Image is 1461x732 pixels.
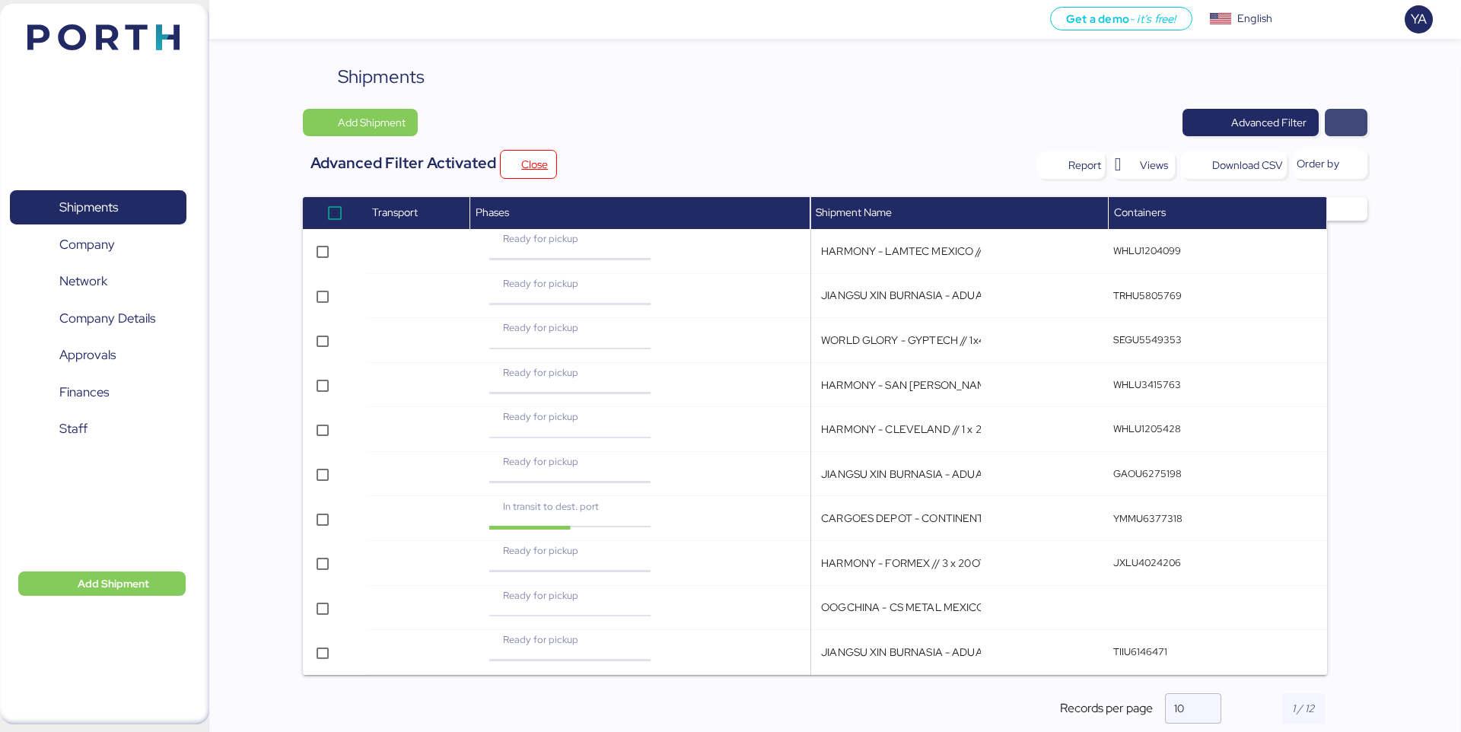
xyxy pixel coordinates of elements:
[500,150,557,179] button: Close
[1113,333,1182,346] q-button: SEGU5549353
[1237,11,1272,27] div: English
[503,277,578,290] span: Ready for pickup
[1282,693,1325,724] input: 1 / 12
[338,63,425,91] div: Shipments
[1111,151,1175,179] button: Views
[503,366,578,379] span: Ready for pickup
[59,381,109,403] span: Finances
[59,234,115,256] span: Company
[1037,151,1105,179] button: Report
[521,155,548,173] span: Close
[10,301,186,336] a: Company Details
[303,109,418,136] button: Add Shipment
[59,344,116,366] span: Approvals
[1113,289,1182,302] q-button: TRHU5805769
[503,410,578,423] span: Ready for pickup
[1140,156,1168,174] span: Views
[1212,156,1283,174] div: Download CSV
[1174,702,1184,715] span: 10
[10,227,186,262] a: Company
[503,500,599,513] span: In transit to dest. port
[1231,113,1307,132] span: Advanced Filter
[1060,699,1153,718] span: Records per page
[1411,9,1427,29] span: YA
[10,412,186,447] a: Staff
[476,205,509,219] span: Phases
[1181,151,1287,179] button: Download CSV
[59,307,155,329] span: Company Details
[218,7,244,33] button: Menu
[1113,422,1181,435] q-button: WHLU1205428
[503,589,578,602] span: Ready for pickup
[503,633,578,646] span: Ready for pickup
[503,321,578,334] span: Ready for pickup
[10,338,186,373] a: Approvals
[18,571,186,596] button: Add Shipment
[1113,645,1167,658] q-button: TIIU6146471
[1113,244,1181,257] q-button: WHLU1204099
[816,205,892,219] span: Shipment Name
[1113,378,1181,391] q-button: WHLU3415763
[10,374,186,409] a: Finances
[338,113,406,132] span: Add Shipment
[1113,556,1181,569] q-button: JXLU4024206
[503,232,578,245] span: Ready for pickup
[310,153,496,173] span: Advanced Filter Activated
[59,418,88,440] span: Staff
[10,190,186,225] a: Shipments
[78,574,149,593] span: Add Shipment
[503,544,578,557] span: Ready for pickup
[59,196,118,218] span: Shipments
[1068,156,1101,174] div: Report
[1113,467,1182,480] q-button: GAOU6275198
[1113,512,1182,525] q-button: YMMU6377318
[10,264,186,299] a: Network
[59,270,107,292] span: Network
[503,455,578,468] span: Ready for pickup
[372,205,418,219] span: Transport
[1114,205,1166,219] span: Containers
[1182,109,1319,136] button: Advanced Filter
